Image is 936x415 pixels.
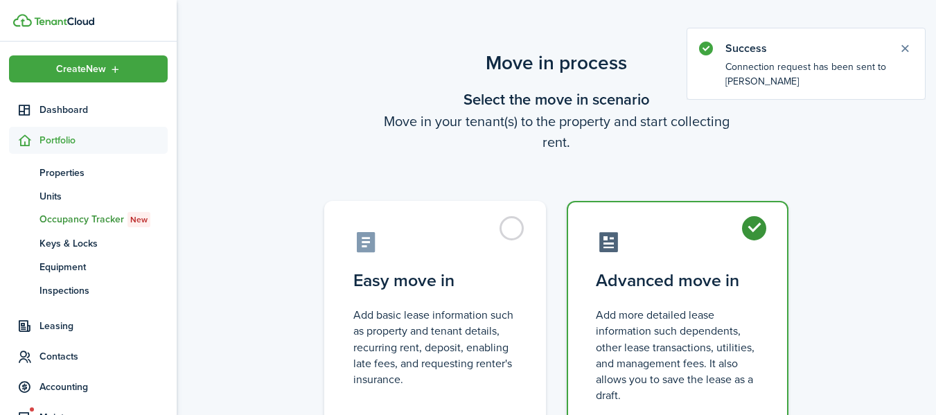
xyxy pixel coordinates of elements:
wizard-step-header-title: Select the move in scenario [314,88,799,111]
img: TenantCloud [13,14,32,27]
control-radio-card-description: Add basic lease information such as property and tenant details, recurring rent, deposit, enablin... [353,307,517,387]
span: Inspections [39,283,168,298]
img: TenantCloud [34,17,94,26]
a: Keys & Locks [9,231,168,255]
span: Occupancy Tracker [39,212,168,227]
span: Properties [39,166,168,180]
scenario-title: Move in process [314,48,799,78]
span: Leasing [39,319,168,333]
button: Close notify [895,39,915,58]
control-radio-card-title: Advanced move in [596,268,759,293]
a: Equipment [9,255,168,279]
notify-title: Success [725,40,885,57]
a: Properties [9,161,168,184]
span: Contacts [39,349,168,364]
a: Dashboard [9,96,168,123]
a: Units [9,184,168,208]
wizard-step-header-description: Move in your tenant(s) to the property and start collecting rent. [314,111,799,152]
control-radio-card-title: Easy move in [353,268,517,293]
a: Inspections [9,279,168,302]
span: Keys & Locks [39,236,168,251]
span: Equipment [39,260,168,274]
span: Accounting [39,380,168,394]
span: New [130,213,148,226]
notify-body: Connection request has been sent to [PERSON_NAME] [687,60,925,99]
span: Units [39,189,168,204]
button: Open menu [9,55,168,82]
span: Dashboard [39,103,168,117]
span: Create New [56,64,106,74]
control-radio-card-description: Add more detailed lease information such dependents, other lease transactions, utilities, and man... [596,307,759,403]
span: Portfolio [39,133,168,148]
a: Occupancy TrackerNew [9,208,168,231]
